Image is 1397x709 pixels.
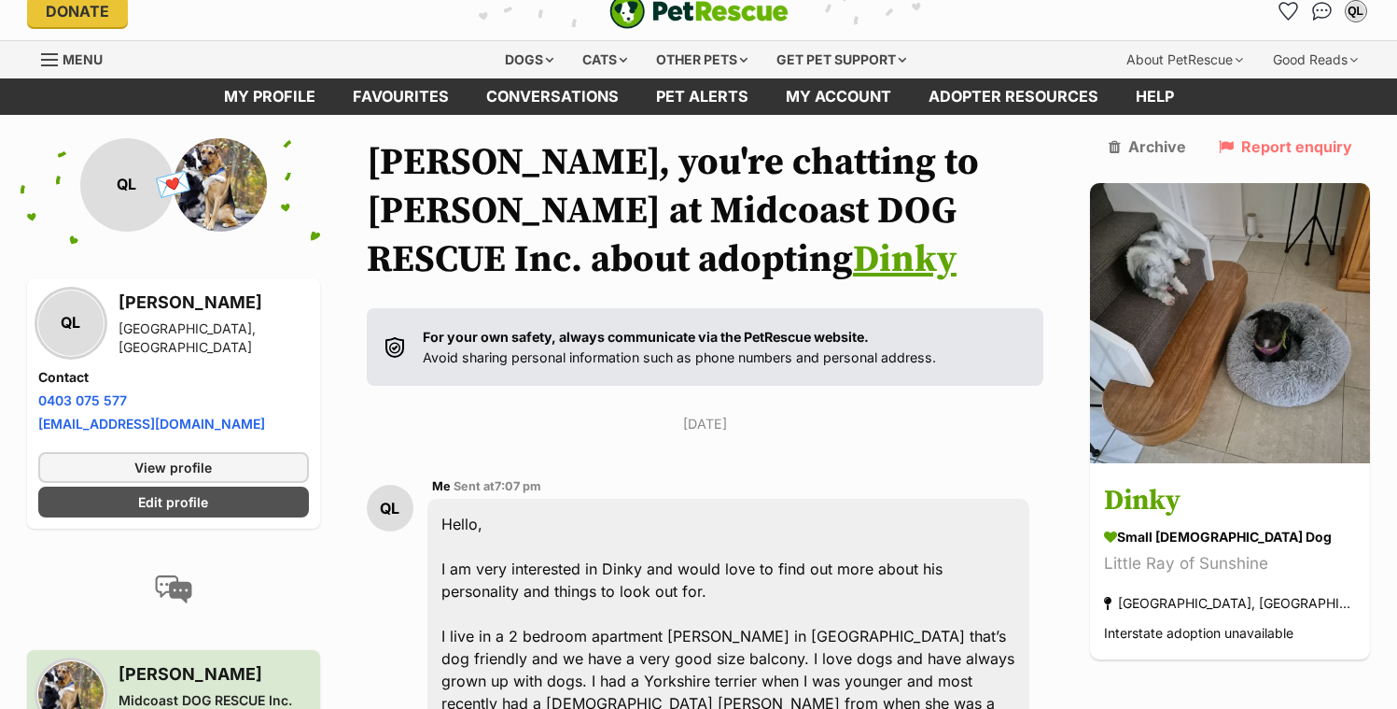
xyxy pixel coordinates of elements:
a: My profile [205,78,334,115]
span: Edit profile [138,492,208,512]
div: QL [1347,2,1365,21]
h3: Dinky [1104,480,1356,522]
a: Dinky [853,236,957,283]
h3: [PERSON_NAME] [119,661,309,688]
span: View profile [134,458,212,477]
a: Report enquiry [1219,138,1352,155]
h4: Contact [38,368,309,387]
span: Menu [63,51,103,67]
div: Get pet support [763,41,919,78]
div: [GEOGRAPHIC_DATA], [GEOGRAPHIC_DATA] [1104,590,1356,616]
h1: [PERSON_NAME], you're chatting to [PERSON_NAME] at Midcoast DOG RESCUE Inc. about adopting [367,138,1044,284]
span: 💌 [152,164,194,205]
strong: For your own safety, always communicate via the PetRescue website. [423,329,869,345]
div: Other pets [643,41,761,78]
p: [DATE] [367,414,1044,433]
div: small [DEMOGRAPHIC_DATA] Dog [1104,527,1356,546]
div: [GEOGRAPHIC_DATA], [GEOGRAPHIC_DATA] [119,319,309,357]
img: chat-41dd97257d64d25036548639549fe6c8038ab92f7586957e7f3b1b290dea8141.svg [1312,2,1332,21]
div: QL [367,485,413,532]
span: Interstate adoption unavailable [1104,625,1293,641]
a: My account [767,78,910,115]
img: Midcoast DOG RESCUE Inc. profile pic [174,138,267,232]
div: About PetRescue [1113,41,1256,78]
span: 7:07 pm [495,479,541,493]
div: Cats [569,41,640,78]
a: [EMAIL_ADDRESS][DOMAIN_NAME] [38,416,265,432]
span: Sent at [454,479,541,493]
div: Little Ray of Sunshine [1104,551,1356,576]
a: View profile [38,452,309,483]
span: Me [432,479,451,493]
img: Dinky [1090,183,1370,463]
a: Pet alerts [637,78,767,115]
a: Archive [1109,138,1186,155]
div: QL [80,138,174,232]
div: Dogs [492,41,566,78]
div: QL [38,291,104,356]
a: Menu [41,41,116,75]
h3: [PERSON_NAME] [119,290,309,316]
a: Adopter resources [910,78,1117,115]
a: 0403 075 577 [38,392,127,408]
a: Edit profile [38,487,309,518]
a: Help [1117,78,1193,115]
a: Dinky small [DEMOGRAPHIC_DATA] Dog Little Ray of Sunshine [GEOGRAPHIC_DATA], [GEOGRAPHIC_DATA] In... [1090,466,1370,659]
a: Favourites [334,78,468,115]
img: conversation-icon-4a6f8262b818ee0b60e3300018af0b2d0b884aa5de6e9bcb8d3d4eeb1a70a7c4.svg [155,575,192,603]
p: Avoid sharing personal information such as phone numbers and personal address. [423,327,936,367]
a: conversations [468,78,637,115]
div: Good Reads [1260,41,1371,78]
